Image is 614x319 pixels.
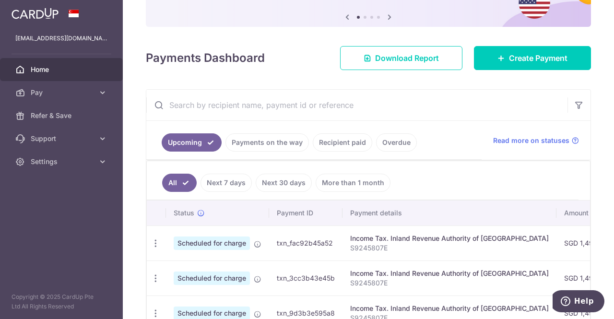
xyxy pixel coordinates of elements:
[162,174,197,192] a: All
[269,201,342,225] th: Payment ID
[12,8,59,19] img: CardUp
[350,304,549,313] div: Income Tax. Inland Revenue Authority of [GEOGRAPHIC_DATA]
[375,52,439,64] span: Download Report
[350,234,549,243] div: Income Tax. Inland Revenue Authority of [GEOGRAPHIC_DATA]
[269,260,342,295] td: txn_3cc3b43e45b
[474,46,591,70] a: Create Payment
[31,111,94,120] span: Refer & Save
[31,134,94,143] span: Support
[350,243,549,253] p: S9245807E
[313,133,372,152] a: Recipient paid
[340,46,462,70] a: Download Report
[493,136,569,145] span: Read more on statuses
[31,88,94,97] span: Pay
[376,133,417,152] a: Overdue
[269,225,342,260] td: txn_fac92b45a52
[31,65,94,74] span: Home
[31,157,94,166] span: Settings
[146,49,265,67] h4: Payments Dashboard
[146,90,567,120] input: Search by recipient name, payment id or reference
[174,236,250,250] span: Scheduled for charge
[316,174,390,192] a: More than 1 month
[225,133,309,152] a: Payments on the way
[493,136,579,145] a: Read more on statuses
[162,133,222,152] a: Upcoming
[350,269,549,278] div: Income Tax. Inland Revenue Authority of [GEOGRAPHIC_DATA]
[174,208,194,218] span: Status
[201,174,252,192] a: Next 7 days
[564,208,589,218] span: Amount
[174,272,250,285] span: Scheduled for charge
[15,34,107,43] p: [EMAIL_ADDRESS][DOMAIN_NAME]
[350,278,549,288] p: S9245807E
[553,290,604,314] iframe: Opens a widget where you can find more information
[256,174,312,192] a: Next 30 days
[342,201,556,225] th: Payment details
[509,52,567,64] span: Create Payment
